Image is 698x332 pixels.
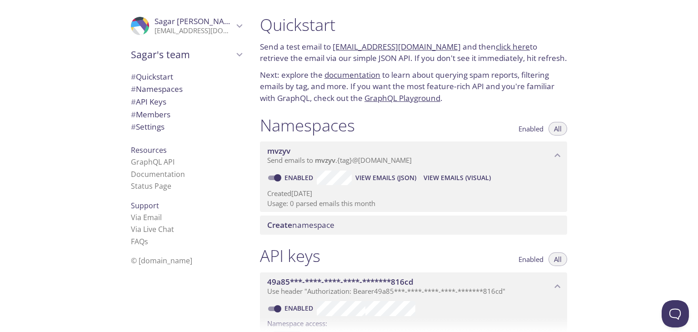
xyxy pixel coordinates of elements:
[131,109,136,120] span: #
[352,171,420,185] button: View Emails (JSON)
[131,212,162,222] a: Via Email
[548,252,567,266] button: All
[131,201,159,211] span: Support
[260,115,355,136] h1: Namespaces
[131,48,234,61] span: Sagar's team
[260,41,567,64] p: Send a test email to and then to retrieve the email via our simple JSON API. If you don't see it ...
[662,300,689,327] iframe: Help Scout Beacon - Open
[315,156,335,165] span: mvzyv
[496,41,530,52] a: click here
[260,246,320,266] h1: API keys
[131,121,136,132] span: #
[124,121,249,133] div: Team Settings
[324,70,380,80] a: documentation
[131,157,174,167] a: GraphQL API
[548,122,567,136] button: All
[131,96,136,107] span: #
[283,304,317,312] a: Enabled
[355,172,416,183] span: View Emails (JSON)
[267,220,292,230] span: Create
[131,84,183,94] span: Namespaces
[260,69,567,104] p: Next: explore the to learn about querying spam reports, filtering emails by tag, and more. If you...
[267,220,334,230] span: namespace
[260,216,567,235] div: Create namespace
[131,181,171,191] a: Status Page
[424,172,491,183] span: View Emails (Visual)
[124,83,249,96] div: Namespaces
[131,96,166,107] span: API Keys
[145,236,148,246] span: s
[260,141,567,170] div: mvzyv namespace
[513,252,549,266] button: Enabled
[364,93,440,103] a: GraphQL Playground
[155,26,234,35] p: [EMAIL_ADDRESS][DOMAIN_NAME]
[124,96,249,108] div: API Keys
[131,71,173,82] span: Quickstart
[333,41,461,52] a: [EMAIL_ADDRESS][DOMAIN_NAME]
[131,224,174,234] a: Via Live Chat
[124,43,249,66] div: Sagar's team
[267,189,560,198] p: Created [DATE]
[283,173,317,182] a: Enabled
[131,236,148,246] a: FAQ
[131,256,192,266] span: © [DOMAIN_NAME]
[260,15,567,35] h1: Quickstart
[155,16,238,26] span: Sagar [PERSON_NAME]
[124,108,249,121] div: Members
[267,316,327,329] label: Namespace access:
[267,146,290,156] span: mvzyv
[131,121,165,132] span: Settings
[124,11,249,41] div: Sagar Singh
[131,169,185,179] a: Documentation
[513,122,549,136] button: Enabled
[131,84,136,94] span: #
[267,156,412,165] span: Send emails to . {tag} @[DOMAIN_NAME]
[267,199,560,208] p: Usage: 0 parsed emails this month
[131,109,170,120] span: Members
[131,71,136,82] span: #
[131,145,167,155] span: Resources
[420,171,494,185] button: View Emails (Visual)
[124,70,249,83] div: Quickstart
